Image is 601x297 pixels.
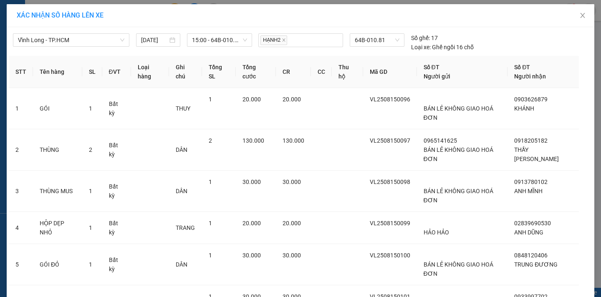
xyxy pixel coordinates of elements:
th: Mã GD [363,56,417,88]
div: 17 [411,33,438,43]
span: 2 [209,137,212,144]
span: HẢO HẢO [424,229,449,236]
span: 02839690530 [514,220,551,227]
span: Số ĐT [514,64,530,70]
span: 0913780102 [514,179,548,185]
span: 20.000 [283,96,301,103]
td: 3 [9,171,33,212]
div: Ghế ngồi 16 chỗ [411,43,474,52]
span: 0965141625 [424,137,457,144]
span: TRANG [176,224,195,231]
span: 1 [209,220,212,227]
th: SL [82,56,102,88]
span: VL2508150098 [370,179,410,185]
span: 1 [89,224,92,231]
td: HỘP DẸP NHỎ [33,212,82,244]
span: XÁC NHẬN SỐ HÀNG LÊN XE [17,11,104,19]
th: Thu hộ [332,56,363,88]
td: GÓI ĐỎ [33,244,82,285]
span: 1 [89,261,92,268]
td: Bất kỳ [102,129,131,171]
span: 0903626879 [514,96,548,103]
span: ANH DŨNG [514,229,543,236]
span: 20.000 [283,220,301,227]
span: Người gửi [424,73,450,80]
td: Bất kỳ [102,212,131,244]
span: TRUNG ĐƯƠNG [514,261,558,268]
span: VL2508150099 [370,220,410,227]
span: 0918205182 [514,137,548,144]
span: ANH MĨNH [514,188,543,194]
th: Tổng cước [236,56,276,88]
span: 1 [89,105,92,112]
span: 2 [89,146,92,153]
span: 0848120406 [514,252,548,259]
th: Loại hàng [131,56,169,88]
th: Tổng SL [202,56,235,88]
span: DÂN [176,261,187,268]
span: 1 [89,188,92,194]
td: THÙNG [33,129,82,171]
td: 2 [9,129,33,171]
span: 30.000 [242,179,261,185]
span: THẦY [PERSON_NAME] [514,146,559,162]
span: VL2508150100 [370,252,410,259]
th: Ghi chú [169,56,202,88]
span: 15:00 - 64B-010.81 [192,34,247,46]
span: BÁN LẺ KHÔNG GIAO HOÁ ĐƠN [424,188,493,204]
td: GÓI [33,88,82,129]
td: 4 [9,212,33,244]
th: STT [9,56,33,88]
span: Người nhận [514,73,546,80]
span: DÂN [176,188,187,194]
span: close [579,12,586,19]
button: Close [571,4,594,28]
span: VL2508150097 [370,137,410,144]
th: CR [276,56,311,88]
input: 15/08/2025 [141,35,168,45]
span: VL2508150096 [370,96,410,103]
span: BÁN LẺ KHÔNG GIAO HOÁ ĐƠN [424,261,493,277]
span: Loại xe: [411,43,431,52]
span: THUY [176,105,190,112]
span: 20.000 [242,220,261,227]
span: Số ghế: [411,33,430,43]
span: HẠNH2 [260,35,287,45]
span: close [282,38,286,42]
span: 30.000 [283,179,301,185]
th: CC [311,56,332,88]
td: 1 [9,88,33,129]
span: 1 [209,179,212,185]
span: 20.000 [242,96,261,103]
th: ĐVT [102,56,131,88]
td: 5 [9,244,33,285]
span: Vĩnh Long - TP.HCM [18,34,124,46]
span: 30.000 [242,252,261,259]
span: BÁN LẺ KHÔNG GIAO HOÁ ĐƠN [424,146,493,162]
span: 64B-010.81 [355,34,399,46]
span: 1 [209,252,212,259]
span: BÁN LẺ KHÔNG GIAO HOÁ ĐƠN [424,105,493,121]
span: 130.000 [242,137,264,144]
span: Số ĐT [424,64,439,70]
span: 130.000 [283,137,304,144]
span: 1 [209,96,212,103]
span: DÂN [176,146,187,153]
td: THÙNG MUS [33,171,82,212]
th: Tên hàng [33,56,82,88]
span: KHÁNH [514,105,534,112]
span: 30.000 [283,252,301,259]
td: Bất kỳ [102,88,131,129]
td: Bất kỳ [102,244,131,285]
td: Bất kỳ [102,171,131,212]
